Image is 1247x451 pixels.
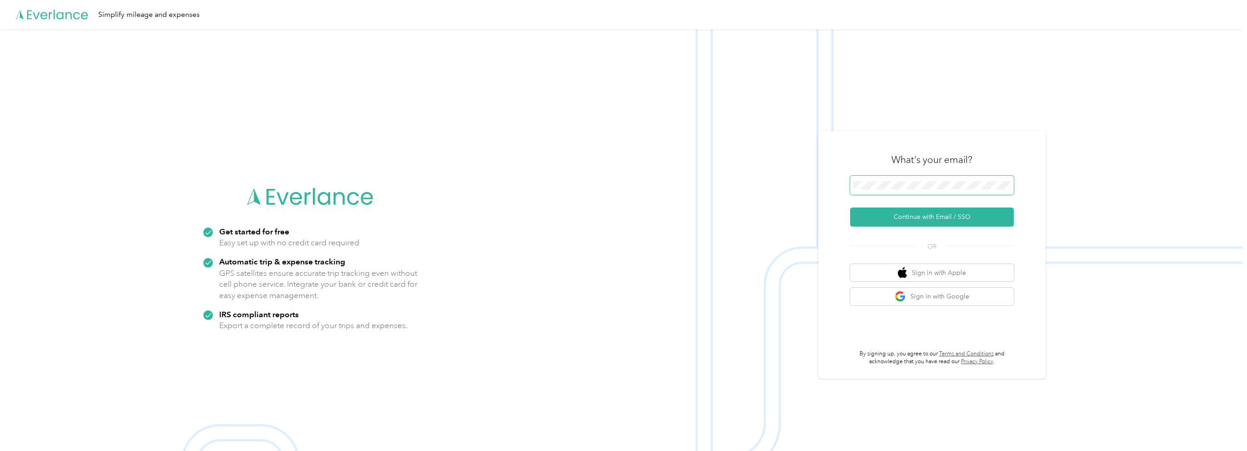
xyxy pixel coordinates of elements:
strong: Get started for free [219,227,289,236]
button: google logoSign in with Google [850,288,1014,305]
p: Export a complete record of your trips and expenses. [219,320,407,331]
img: apple logo [898,267,907,279]
p: GPS satellites ensure accurate trip tracking even without cell phone service. Integrate your bank... [219,268,418,301]
div: Simplify mileage and expenses [98,9,200,20]
span: OR [916,242,948,251]
p: Easy set up with no credit card required [219,237,359,248]
strong: Automatic trip & expense tracking [219,257,345,266]
a: Privacy Policy [961,358,993,365]
button: Continue with Email / SSO [850,208,1014,227]
button: apple logoSign in with Apple [850,264,1014,282]
h3: What's your email? [891,153,972,166]
strong: IRS compliant reports [219,309,299,319]
a: Terms and Conditions [939,350,994,357]
p: By signing up, you agree to our and acknowledge that you have read our . [850,350,1014,366]
img: google logo [895,291,906,302]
